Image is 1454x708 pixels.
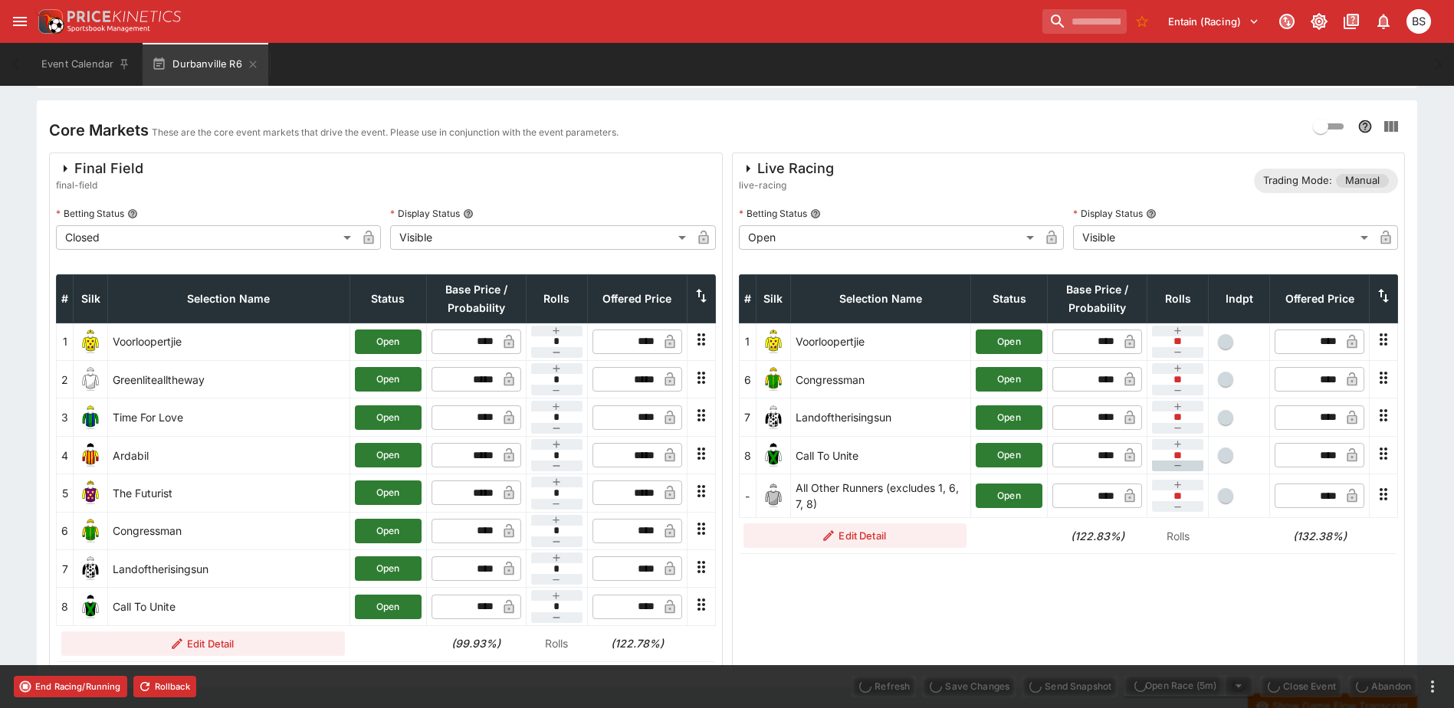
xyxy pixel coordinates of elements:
[739,159,834,178] div: Live Racing
[6,8,34,35] button: open drawer
[56,225,356,250] div: Closed
[78,405,103,430] img: runner 3
[739,398,756,436] td: 7
[1130,9,1154,34] button: No Bookmarks
[56,178,143,193] span: final-field
[530,635,583,651] p: Rolls
[57,474,74,512] td: 5
[1337,8,1365,35] button: Documentation
[756,274,790,323] th: Silk
[739,361,756,398] td: 6
[108,436,350,474] td: Ardabil
[790,274,971,323] th: Selection Name
[355,367,422,392] button: Open
[810,208,821,219] button: Betting Status
[78,556,103,581] img: runner 7
[57,323,74,360] td: 1
[976,329,1042,354] button: Open
[739,436,756,474] td: 8
[57,512,74,549] td: 6
[108,323,350,360] td: Voorloopertjie
[34,6,64,37] img: PriceKinetics Logo
[592,635,682,651] h6: (122.78%)
[355,405,422,430] button: Open
[587,274,687,323] th: Offered Price
[67,11,181,22] img: PriceKinetics
[790,323,971,360] td: Voorloopertjie
[1073,225,1374,250] div: Visible
[739,207,807,220] p: Betting Status
[57,588,74,625] td: 8
[133,676,196,697] button: Rollback
[14,676,127,697] button: End Racing/Running
[790,361,971,398] td: Congressman
[739,225,1039,250] div: Open
[1423,677,1442,696] button: more
[57,436,74,474] td: 4
[108,474,350,512] td: The Futurist
[1336,173,1389,188] span: Manual
[355,556,422,581] button: Open
[108,274,350,323] th: Selection Name
[355,595,422,619] button: Open
[108,398,350,436] td: Time For Love
[761,405,786,430] img: runner 7
[1152,528,1204,544] p: Rolls
[739,274,756,323] th: #
[355,329,422,354] button: Open
[1370,8,1397,35] button: Notifications
[390,225,691,250] div: Visible
[143,43,267,86] button: Durbanville R6
[976,367,1042,392] button: Open
[463,208,474,219] button: Display Status
[739,474,756,518] td: -
[976,443,1042,467] button: Open
[152,125,619,140] p: These are the core event markets that drive the event. Please use in conjunction with the event p...
[49,120,149,140] h4: Core Markets
[61,631,346,656] button: Edit Detail
[355,519,422,543] button: Open
[350,274,426,323] th: Status
[127,208,138,219] button: Betting Status
[1042,9,1127,34] input: search
[78,443,103,467] img: runner 4
[32,43,139,86] button: Event Calendar
[1124,675,1254,697] div: split button
[1406,9,1431,34] div: Brendan Scoble
[1402,5,1436,38] button: Brendan Scoble
[57,274,74,323] th: #
[78,367,103,392] img: runner 2
[78,595,103,619] img: runner 8
[761,367,786,392] img: runner 6
[761,443,786,467] img: runner 8
[1305,8,1333,35] button: Toggle light/dark mode
[1273,8,1301,35] button: Connected to PK
[526,274,587,323] th: Rolls
[56,207,124,220] p: Betting Status
[57,361,74,398] td: 2
[1146,208,1157,219] button: Display Status
[761,483,786,508] img: blank-silk.png
[431,635,521,651] h6: (99.93%)
[976,405,1042,430] button: Open
[1052,528,1143,544] h6: (122.83%)
[108,550,350,588] td: Landoftherisingsun
[743,523,967,548] button: Edit Detail
[78,519,103,543] img: runner 6
[790,398,971,436] td: Landoftherisingsun
[761,329,786,354] img: runner 1
[108,512,350,549] td: Congressman
[57,550,74,588] td: 7
[1348,677,1417,693] span: Mark an event as closed and abandoned.
[390,207,460,220] p: Display Status
[78,480,103,505] img: runner 5
[57,398,74,436] td: 3
[355,480,422,505] button: Open
[971,274,1048,323] th: Status
[739,323,756,360] td: 1
[790,436,971,474] td: Call To Unite
[108,588,350,625] td: Call To Unite
[108,361,350,398] td: Greenlitealltheway
[1270,274,1370,323] th: Offered Price
[1209,274,1270,323] th: Independent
